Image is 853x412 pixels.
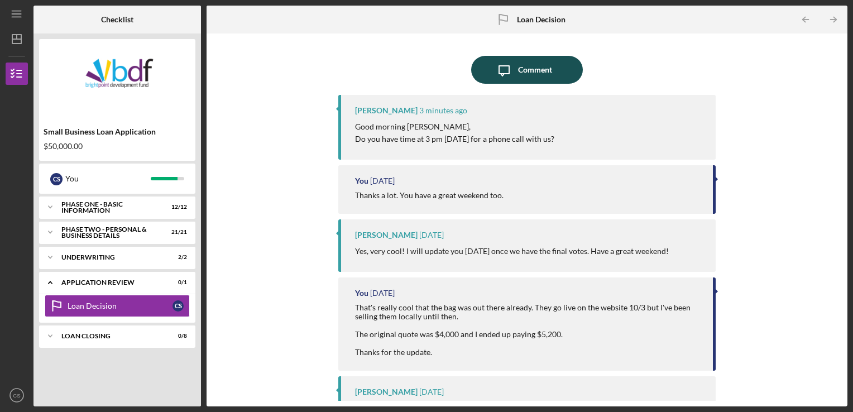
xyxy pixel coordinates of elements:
[370,176,395,185] time: 2025-09-26 15:18
[167,254,187,261] div: 2 / 2
[167,333,187,339] div: 0 / 8
[471,56,583,84] button: Comment
[68,301,172,310] div: Loan Decision
[355,289,368,298] div: You
[355,121,554,133] p: Good morning [PERSON_NAME],
[61,201,159,214] div: Phase One - Basic Information
[101,15,133,24] b: Checklist
[355,106,418,115] div: [PERSON_NAME]
[517,15,566,24] b: Loan Decision
[39,45,195,112] img: Product logo
[13,392,20,399] text: CS
[355,303,702,357] div: That's really cool that the bag was out there already. They go live on the website 10/3 but I've ...
[355,231,418,239] div: [PERSON_NAME]
[419,231,444,239] time: 2025-09-26 15:17
[50,173,63,185] div: C S
[61,279,159,286] div: Application Review
[44,127,191,136] div: Small Business Loan Application
[518,56,552,84] div: Comment
[61,254,159,261] div: Underwriting
[370,289,395,298] time: 2025-09-26 14:01
[355,245,669,257] p: Yes, very cool! I will update you [DATE] once we have the final votes. Have a great weekend!
[6,384,28,406] button: CS
[45,295,190,317] a: Loan DecisionCS
[167,279,187,286] div: 0 / 1
[419,106,467,115] time: 2025-09-29 17:16
[355,176,368,185] div: You
[167,204,187,210] div: 12 / 12
[167,229,187,236] div: 21 / 21
[61,226,159,239] div: PHASE TWO - PERSONAL & BUSINESS DETAILS
[61,333,159,339] div: Loan Closing
[419,387,444,396] time: 2025-09-26 13:56
[65,169,151,188] div: You
[355,387,418,396] div: [PERSON_NAME]
[355,133,554,145] p: Do you have time at 3 pm [DATE] for a phone call with us?
[172,300,184,312] div: C S
[44,142,191,151] div: $50,000.00
[355,191,504,200] div: Thanks a lot. You have a great weekend too.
